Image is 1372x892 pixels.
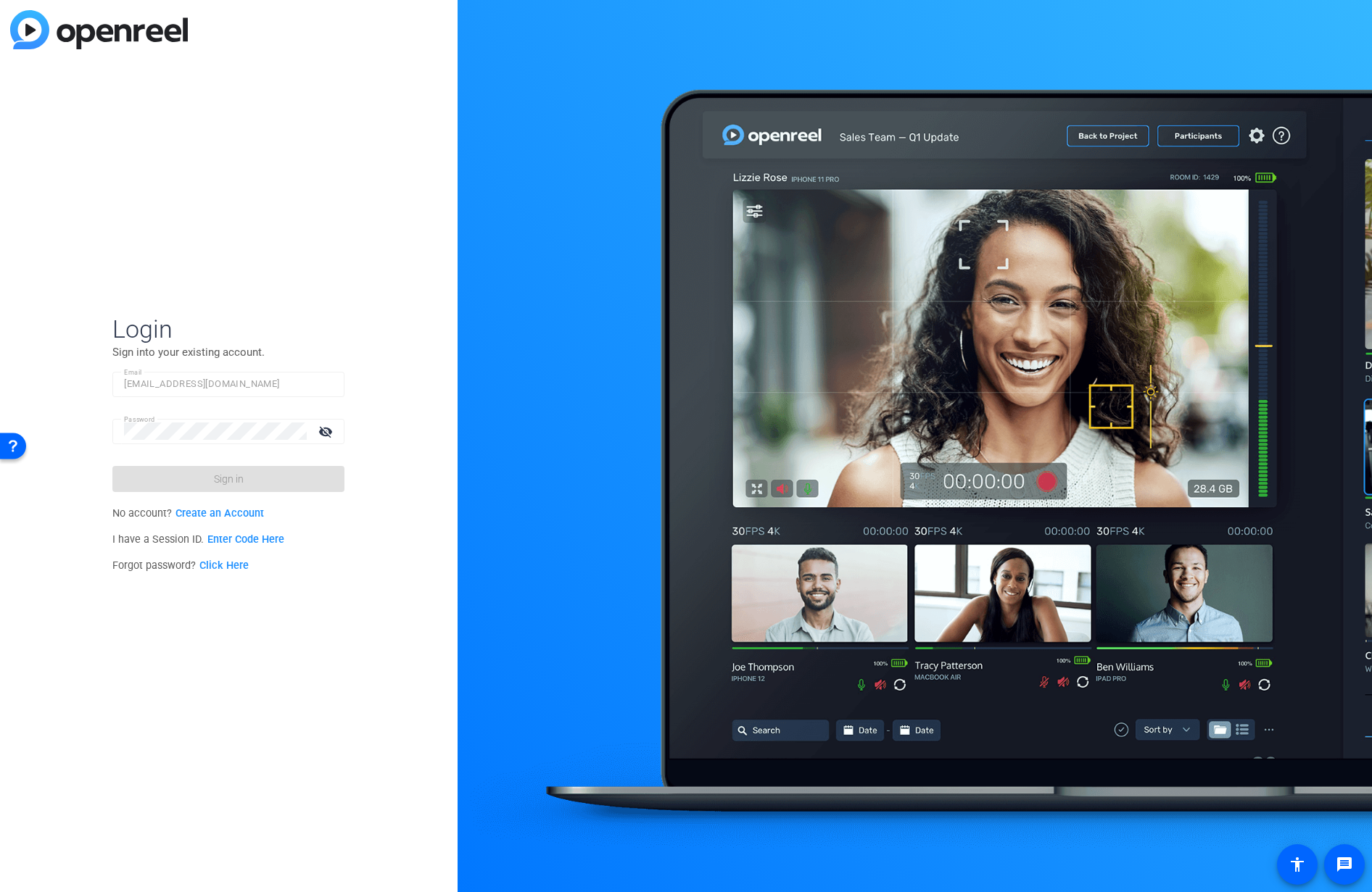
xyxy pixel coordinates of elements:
[1336,856,1353,873] mat-icon: message
[112,533,284,546] span: I have a Session ID.
[112,559,249,572] span: Forgot password?
[112,314,344,344] span: Login
[199,559,249,572] a: Click Here
[112,344,344,360] p: Sign into your existing account.
[124,375,333,393] input: Enter Email Address
[124,415,155,423] mat-label: Password
[124,368,142,376] mat-label: Email
[10,10,188,49] img: blue-gradient.svg
[1289,856,1306,873] mat-icon: accessibility
[310,421,344,442] mat-icon: visibility_off
[207,533,284,546] a: Enter Code Here
[112,507,264,520] span: No account?
[175,507,264,520] a: Create an Account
